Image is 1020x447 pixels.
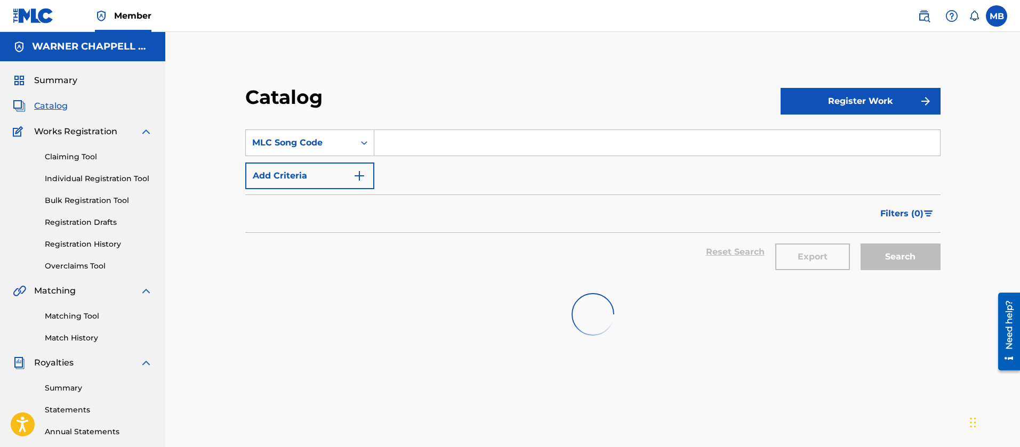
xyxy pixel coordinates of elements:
[880,207,923,220] span: Filters ( 0 )
[45,261,152,272] a: Overclaims Tool
[45,173,152,184] a: Individual Registration Tool
[924,210,933,217] img: filter
[563,285,622,344] img: preloader
[140,356,152,369] img: expand
[45,311,152,322] a: Matching Tool
[34,356,74,369] span: Royalties
[13,74,26,87] img: Summary
[13,100,68,112] a: CatalogCatalog
[45,404,152,416] a: Statements
[13,74,77,87] a: SummarySummary
[13,356,26,369] img: Royalties
[945,10,958,22] img: help
[781,88,941,115] button: Register Work
[990,289,1020,375] iframe: Resource Center
[34,74,77,87] span: Summary
[34,100,68,112] span: Catalog
[140,285,152,297] img: expand
[45,239,152,250] a: Registration History
[13,8,54,23] img: MLC Logo
[986,5,1007,27] div: User Menu
[918,10,930,22] img: search
[114,10,151,22] span: Member
[34,285,76,297] span: Matching
[45,217,152,228] a: Registration Drafts
[45,151,152,162] a: Claiming Tool
[970,407,976,438] div: Drag
[13,40,26,53] img: Accounts
[874,200,941,227] button: Filters (0)
[245,129,941,280] form: Search Form
[13,285,26,297] img: Matching
[353,169,366,182] img: 9d2ae6d4665cec9f34b9.svg
[32,40,152,53] h5: WARNER CHAPPELL MUSIC INC
[941,5,962,27] div: Help
[913,5,935,27] a: Public Search
[45,195,152,206] a: Bulk Registration Tool
[967,396,1020,447] iframe: Chat Widget
[245,85,328,109] h2: Catalog
[45,426,152,437] a: Annual Statements
[252,136,348,149] div: MLC Song Code
[140,125,152,138] img: expand
[45,383,152,394] a: Summary
[969,11,979,21] div: Notifications
[95,10,108,22] img: Top Rightsholder
[13,100,26,112] img: Catalog
[919,95,932,108] img: f7272a7cc735f4ea7f67.svg
[13,125,27,138] img: Works Registration
[45,332,152,344] a: Match History
[245,162,374,189] button: Add Criteria
[34,125,117,138] span: Works Registration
